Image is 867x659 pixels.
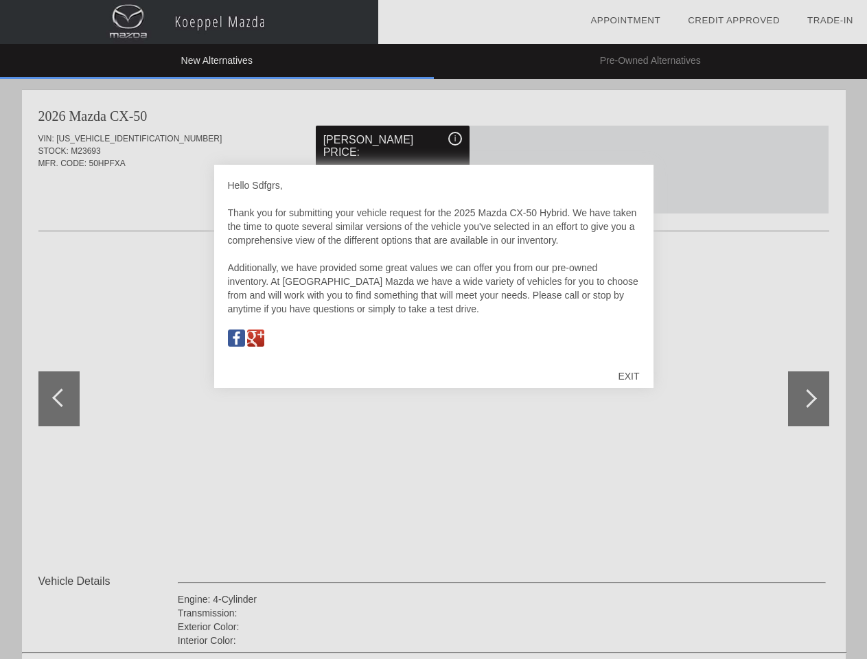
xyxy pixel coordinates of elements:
a: Appointment [590,15,660,25]
img: Map to Koeppel Mazda [228,329,245,347]
a: Trade-In [807,15,853,25]
div: EXIT [604,356,653,397]
img: Map to Koeppel Mazda [247,329,264,347]
a: Credit Approved [688,15,780,25]
div: Hello Sdfgrs, Thank you for submitting your vehicle request for the 2025 Mazda CX-50 Hybrid. We h... [228,178,640,357]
